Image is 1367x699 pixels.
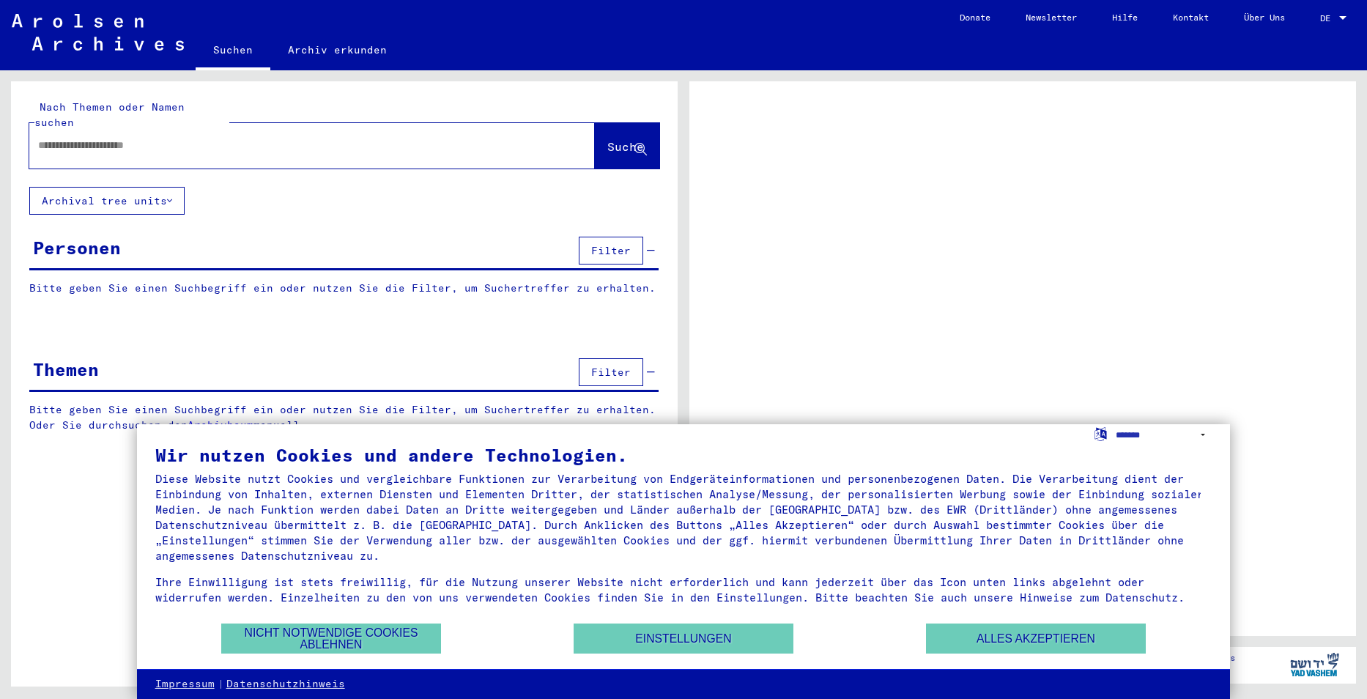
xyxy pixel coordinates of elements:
[155,574,1212,605] div: Ihre Einwilligung ist stets freiwillig, für die Nutzung unserer Website nicht erforderlich und ka...
[591,244,631,257] span: Filter
[34,100,185,129] mat-label: Nach Themen oder Namen suchen
[155,446,1212,464] div: Wir nutzen Cookies und andere Technologien.
[607,139,644,154] span: Suche
[579,237,643,265] button: Filter
[188,418,253,432] a: Archivbaum
[33,234,121,261] div: Personen
[1320,13,1336,23] span: DE
[155,677,215,692] a: Impressum
[29,402,659,433] p: Bitte geben Sie einen Suchbegriff ein oder nutzen Sie die Filter, um Suchertreffer zu erhalten. O...
[579,358,643,386] button: Filter
[29,281,659,296] p: Bitte geben Sie einen Suchbegriff ein oder nutzen Sie die Filter, um Suchertreffer zu erhalten.
[595,123,659,169] button: Suche
[574,624,793,654] button: Einstellungen
[33,356,99,382] div: Themen
[591,366,631,379] span: Filter
[155,471,1212,563] div: Diese Website nutzt Cookies und vergleichbare Funktionen zur Verarbeitung von Endgeräteinformatio...
[1093,426,1108,440] label: Sprache auswählen
[196,32,270,70] a: Suchen
[226,677,345,692] a: Datenschutzhinweis
[221,624,441,654] button: Nicht notwendige Cookies ablehnen
[926,624,1146,654] button: Alles akzeptieren
[1287,646,1342,683] img: yv_logo.png
[29,187,185,215] button: Archival tree units
[12,14,184,51] img: Arolsen_neg.svg
[1116,424,1212,445] select: Sprache auswählen
[270,32,404,67] a: Archiv erkunden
